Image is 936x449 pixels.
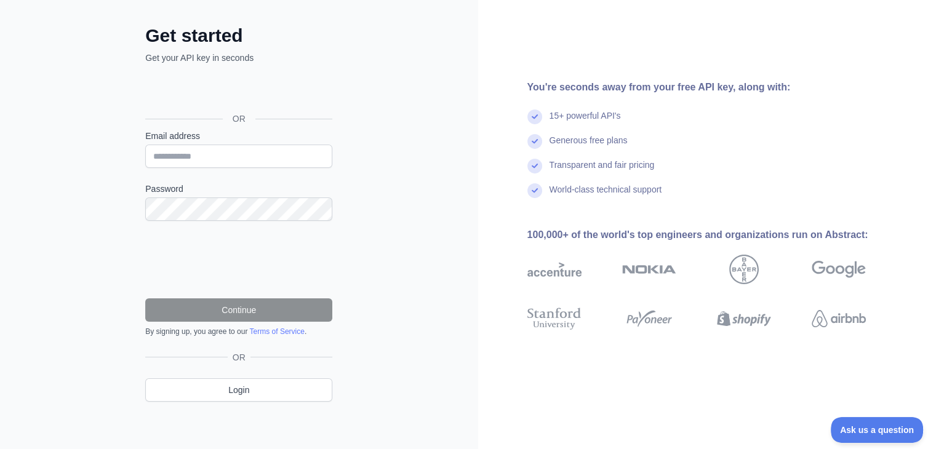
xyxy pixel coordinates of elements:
[622,305,676,332] img: payoneer
[527,159,542,173] img: check mark
[527,183,542,198] img: check mark
[527,228,905,242] div: 100,000+ of the world's top engineers and organizations run on Abstract:
[812,255,866,284] img: google
[527,109,542,124] img: check mark
[622,255,676,284] img: nokia
[145,52,332,64] p: Get your API key in seconds
[145,378,332,402] a: Login
[527,305,582,332] img: stanford university
[145,25,332,47] h2: Get started
[223,113,255,125] span: OR
[550,159,655,183] div: Transparent and fair pricing
[527,80,905,95] div: You're seconds away from your free API key, along with:
[717,305,771,332] img: shopify
[527,255,582,284] img: accenture
[249,327,304,336] a: Terms of Service
[550,183,662,208] div: World-class technical support
[550,134,628,159] div: Generous free plans
[139,77,336,105] iframe: Sign in with Google Button
[812,305,866,332] img: airbnb
[145,130,332,142] label: Email address
[145,236,332,284] iframe: reCAPTCHA
[729,255,759,284] img: bayer
[145,183,332,195] label: Password
[527,134,542,149] img: check mark
[831,417,924,443] iframe: Toggle Customer Support
[228,351,250,364] span: OR
[550,109,621,134] div: 15+ powerful API's
[145,327,332,336] div: By signing up, you agree to our .
[145,298,332,322] button: Continue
